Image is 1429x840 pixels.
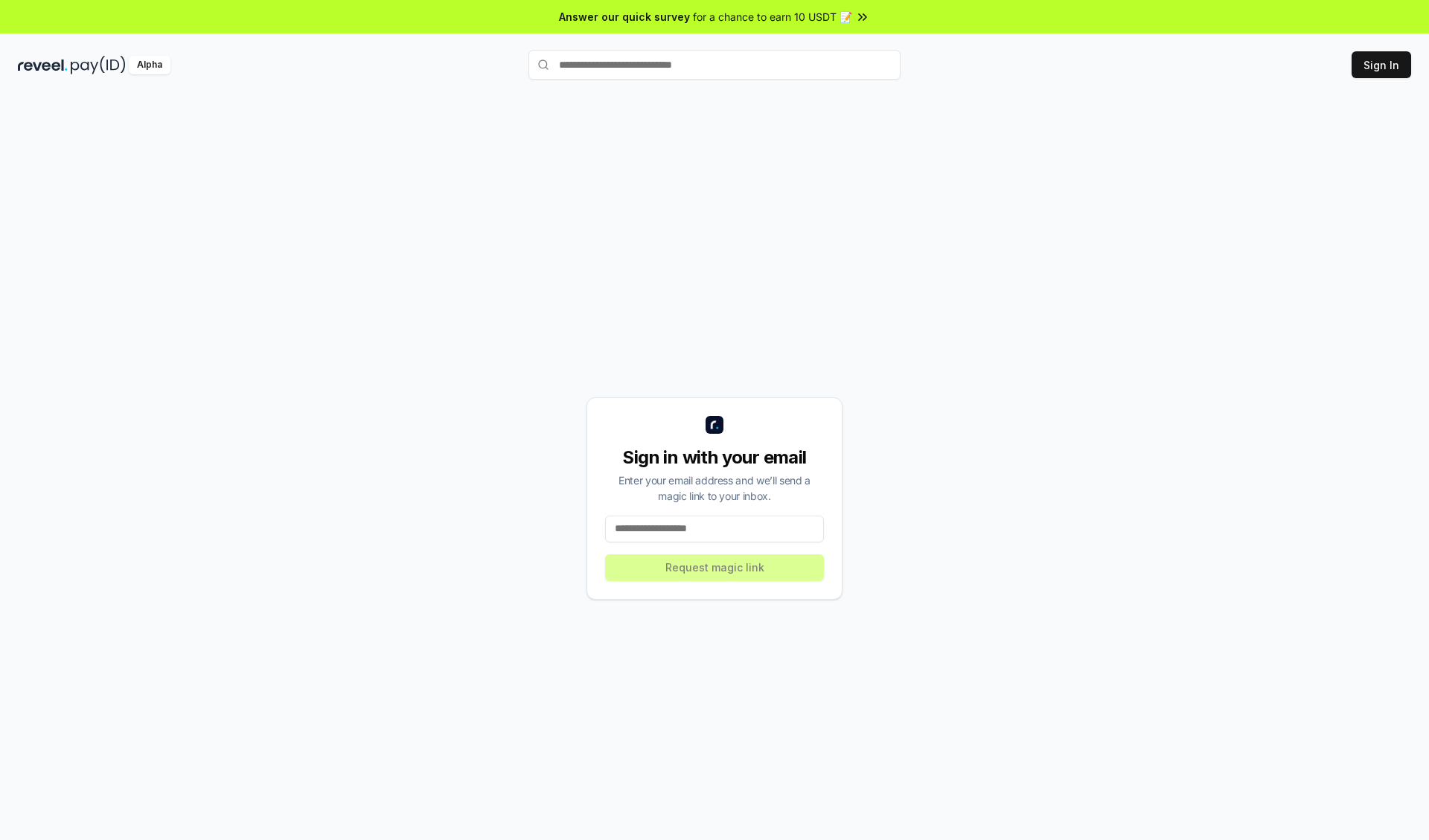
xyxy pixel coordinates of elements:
span: Answer our quick survey [559,9,690,25]
img: pay_id [71,56,126,74]
span: for a chance to earn 10 USDT 📝 [693,9,852,25]
button: Sign In [1352,51,1411,78]
img: logo_small [706,416,723,434]
div: Sign in with your email [605,446,824,469]
img: reveel_dark [18,56,68,74]
div: Alpha [129,56,170,74]
div: Enter your email address and we’ll send a magic link to your inbox. [605,472,824,504]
